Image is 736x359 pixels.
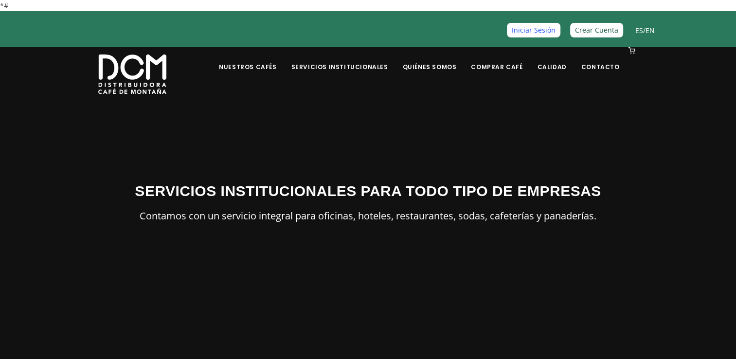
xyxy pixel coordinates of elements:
[645,26,654,35] a: EN
[465,48,528,71] a: Comprar Café
[507,23,560,37] a: Iniciar Sesión
[285,48,394,71] a: Servicios Institucionales
[531,48,572,71] a: Calidad
[635,25,654,36] span: /
[570,23,623,37] a: Crear Cuenta
[98,208,638,224] p: Contamos con un servicio integral para oficinas, hoteles, restaurantes, sodas, cafeterías y panad...
[396,48,462,71] a: Quiénes Somos
[635,26,643,35] a: ES
[98,180,638,202] h3: SERVICIOS INSTITUCIONALES PARA TODO TIPO DE EMPRESAS
[575,48,626,71] a: Contacto
[213,48,282,71] a: Nuestros Cafés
